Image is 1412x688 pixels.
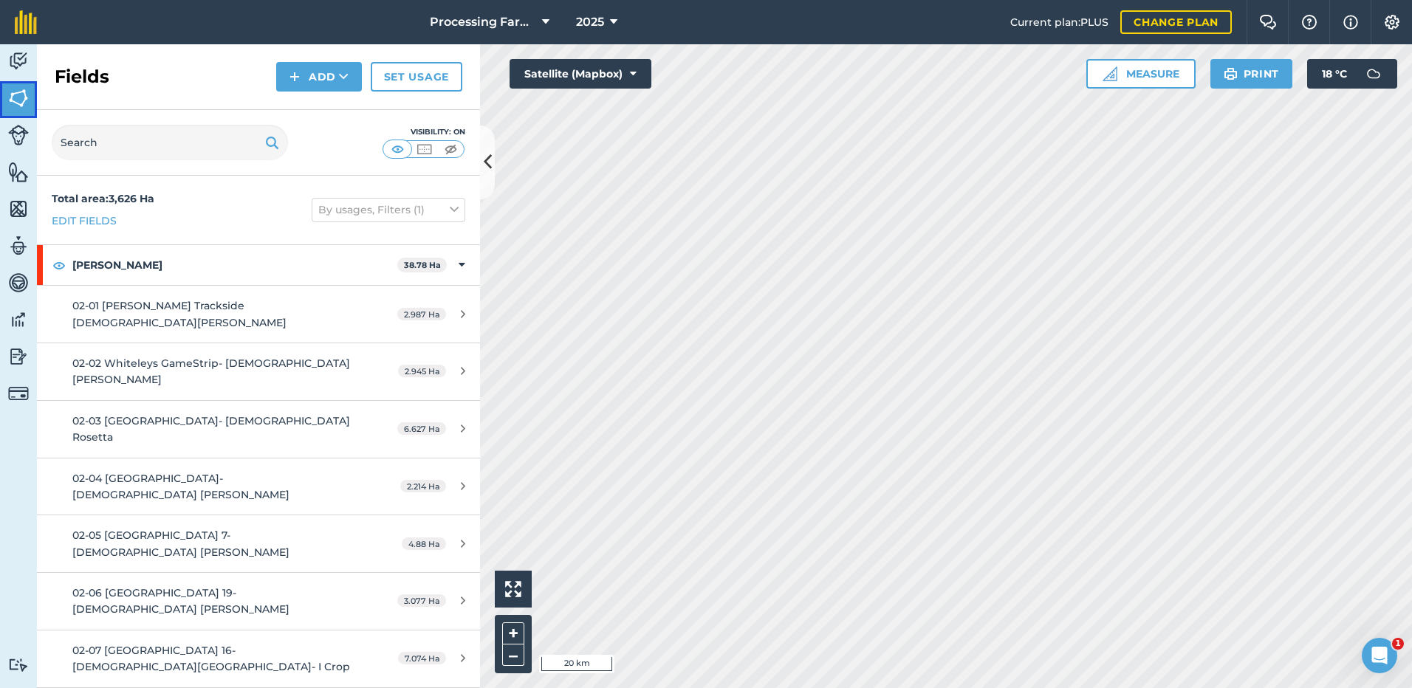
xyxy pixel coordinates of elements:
[72,472,289,501] span: 02-04 [GEOGRAPHIC_DATA]- [DEMOGRAPHIC_DATA] [PERSON_NAME]
[55,65,109,89] h2: Fields
[8,87,29,109] img: svg+xml;base64,PHN2ZyB4bWxucz0iaHR0cDovL3d3dy53My5vcmcvMjAwMC9zdmciIHdpZHRoPSI1NiIgaGVpZ2h0PSI2MC...
[8,345,29,368] img: svg+xml;base64,PD94bWwgdmVyc2lvbj0iMS4wIiBlbmNvZGluZz0idXRmLTgiPz4KPCEtLSBHZW5lcmF0b3I6IEFkb2JlIE...
[52,125,288,160] input: Search
[72,245,397,285] strong: [PERSON_NAME]
[37,286,480,343] a: 02-01 [PERSON_NAME] Trackside [DEMOGRAPHIC_DATA][PERSON_NAME]2.987 Ha
[37,515,480,572] a: 02-05 [GEOGRAPHIC_DATA] 7- [DEMOGRAPHIC_DATA] [PERSON_NAME]4.88 Ha
[442,142,460,156] img: svg+xml;base64,PHN2ZyB4bWxucz0iaHR0cDovL3d3dy53My5vcmcvMjAwMC9zdmciIHdpZHRoPSI1MCIgaGVpZ2h0PSI0MC...
[397,308,446,320] span: 2.987 Ha
[8,658,29,672] img: svg+xml;base64,PD94bWwgdmVyc2lvbj0iMS4wIiBlbmNvZGluZz0idXRmLTgiPz4KPCEtLSBHZW5lcmF0b3I6IEFkb2JlIE...
[37,245,480,285] div: [PERSON_NAME]38.78 Ha
[72,357,350,386] span: 02-02 Whiteleys GameStrip- [DEMOGRAPHIC_DATA] [PERSON_NAME]
[37,630,480,687] a: 02-07 [GEOGRAPHIC_DATA] 16- [DEMOGRAPHIC_DATA][GEOGRAPHIC_DATA]- I Crop7.074 Ha
[52,213,117,229] a: Edit fields
[37,458,480,515] a: 02-04 [GEOGRAPHIC_DATA]- [DEMOGRAPHIC_DATA] [PERSON_NAME]2.214 Ha
[510,59,651,89] button: Satellite (Mapbox)
[8,125,29,145] img: svg+xml;base64,PD94bWwgdmVyc2lvbj0iMS4wIiBlbmNvZGluZz0idXRmLTgiPz4KPCEtLSBHZW5lcmF0b3I6IEFkb2JlIE...
[383,126,465,138] div: Visibility: On
[72,586,289,616] span: 02-06 [GEOGRAPHIC_DATA] 19- [DEMOGRAPHIC_DATA] [PERSON_NAME]
[1010,14,1108,30] span: Current plan : PLUS
[404,260,441,270] strong: 38.78 Ha
[1359,59,1388,89] img: svg+xml;base64,PD94bWwgdmVyc2lvbj0iMS4wIiBlbmNvZGluZz0idXRmLTgiPz4KPCEtLSBHZW5lcmF0b3I6IEFkb2JlIE...
[1103,66,1117,81] img: Ruler icon
[1307,59,1397,89] button: 18 °C
[397,594,446,607] span: 3.077 Ha
[72,299,287,328] span: 02-01 [PERSON_NAME] Trackside [DEMOGRAPHIC_DATA][PERSON_NAME]
[72,644,350,673] span: 02-07 [GEOGRAPHIC_DATA] 16- [DEMOGRAPHIC_DATA][GEOGRAPHIC_DATA]- I Crop
[1086,59,1196,89] button: Measure
[402,537,446,550] span: 4.88 Ha
[8,309,29,331] img: svg+xml;base64,PD94bWwgdmVyc2lvbj0iMS4wIiBlbmNvZGluZz0idXRmLTgiPz4KPCEtLSBHZW5lcmF0b3I6IEFkb2JlIE...
[15,10,37,34] img: fieldmargin Logo
[398,365,446,377] span: 2.945 Ha
[1224,65,1238,83] img: svg+xml;base64,PHN2ZyB4bWxucz0iaHR0cDovL3d3dy53My5vcmcvMjAwMC9zdmciIHdpZHRoPSIxOSIgaGVpZ2h0PSIyNC...
[52,192,154,205] strong: Total area : 3,626 Ha
[1300,15,1318,30] img: A question mark icon
[276,62,362,92] button: Add
[430,13,536,31] span: Processing Farms
[312,198,465,221] button: By usages, Filters (1)
[1120,10,1232,34] a: Change plan
[1259,15,1277,30] img: Two speech bubbles overlapping with the left bubble in the forefront
[371,62,462,92] a: Set usage
[8,383,29,404] img: svg+xml;base64,PD94bWwgdmVyc2lvbj0iMS4wIiBlbmNvZGluZz0idXRmLTgiPz4KPCEtLSBHZW5lcmF0b3I6IEFkb2JlIE...
[52,256,66,274] img: svg+xml;base64,PHN2ZyB4bWxucz0iaHR0cDovL3d3dy53My5vcmcvMjAwMC9zdmciIHdpZHRoPSIxOCIgaGVpZ2h0PSIyNC...
[1343,13,1358,31] img: svg+xml;base64,PHN2ZyB4bWxucz0iaHR0cDovL3d3dy53My5vcmcvMjAwMC9zdmciIHdpZHRoPSIxNyIgaGVpZ2h0PSIxNy...
[37,401,480,458] a: 02-03 [GEOGRAPHIC_DATA]- [DEMOGRAPHIC_DATA] Rosetta6.627 Ha
[37,573,480,630] a: 02-06 [GEOGRAPHIC_DATA] 19- [DEMOGRAPHIC_DATA] [PERSON_NAME]3.077 Ha
[388,142,407,156] img: svg+xml;base64,PHN2ZyB4bWxucz0iaHR0cDovL3d3dy53My5vcmcvMjAwMC9zdmciIHdpZHRoPSI1MCIgaGVpZ2h0PSI0MC...
[1210,59,1293,89] button: Print
[265,134,279,151] img: svg+xml;base64,PHN2ZyB4bWxucz0iaHR0cDovL3d3dy53My5vcmcvMjAwMC9zdmciIHdpZHRoPSIxOSIgaGVpZ2h0PSIyNC...
[415,142,433,156] img: svg+xml;base64,PHN2ZyB4bWxucz0iaHR0cDovL3d3dy53My5vcmcvMjAwMC9zdmciIHdpZHRoPSI1MCIgaGVpZ2h0PSI0MC...
[8,235,29,257] img: svg+xml;base64,PD94bWwgdmVyc2lvbj0iMS4wIiBlbmNvZGluZz0idXRmLTgiPz4KPCEtLSBHZW5lcmF0b3I6IEFkb2JlIE...
[37,343,480,400] a: 02-02 Whiteleys GameStrip- [DEMOGRAPHIC_DATA] [PERSON_NAME]2.945 Ha
[576,13,604,31] span: 2025
[8,161,29,183] img: svg+xml;base64,PHN2ZyB4bWxucz0iaHR0cDovL3d3dy53My5vcmcvMjAwMC9zdmciIHdpZHRoPSI1NiIgaGVpZ2h0PSI2MC...
[1383,15,1401,30] img: A cog icon
[502,622,524,644] button: +
[8,198,29,220] img: svg+xml;base64,PHN2ZyB4bWxucz0iaHR0cDovL3d3dy53My5vcmcvMjAwMC9zdmciIHdpZHRoPSI1NiIgaGVpZ2h0PSI2MC...
[289,68,300,86] img: svg+xml;base64,PHN2ZyB4bWxucz0iaHR0cDovL3d3dy53My5vcmcvMjAwMC9zdmciIHdpZHRoPSIxNCIgaGVpZ2h0PSIyNC...
[72,529,289,558] span: 02-05 [GEOGRAPHIC_DATA] 7- [DEMOGRAPHIC_DATA] [PERSON_NAME]
[400,480,446,492] span: 2.214 Ha
[1362,638,1397,673] iframe: Intercom live chat
[72,414,350,444] span: 02-03 [GEOGRAPHIC_DATA]- [DEMOGRAPHIC_DATA] Rosetta
[505,581,521,597] img: Four arrows, one pointing top left, one top right, one bottom right and the last bottom left
[8,50,29,72] img: svg+xml;base64,PD94bWwgdmVyc2lvbj0iMS4wIiBlbmNvZGluZz0idXRmLTgiPz4KPCEtLSBHZW5lcmF0b3I6IEFkb2JlIE...
[398,652,446,664] span: 7.074 Ha
[1392,638,1404,650] span: 1
[8,272,29,294] img: svg+xml;base64,PD94bWwgdmVyc2lvbj0iMS4wIiBlbmNvZGluZz0idXRmLTgiPz4KPCEtLSBHZW5lcmF0b3I6IEFkb2JlIE...
[397,422,446,435] span: 6.627 Ha
[1322,59,1347,89] span: 18 ° C
[502,644,524,666] button: –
